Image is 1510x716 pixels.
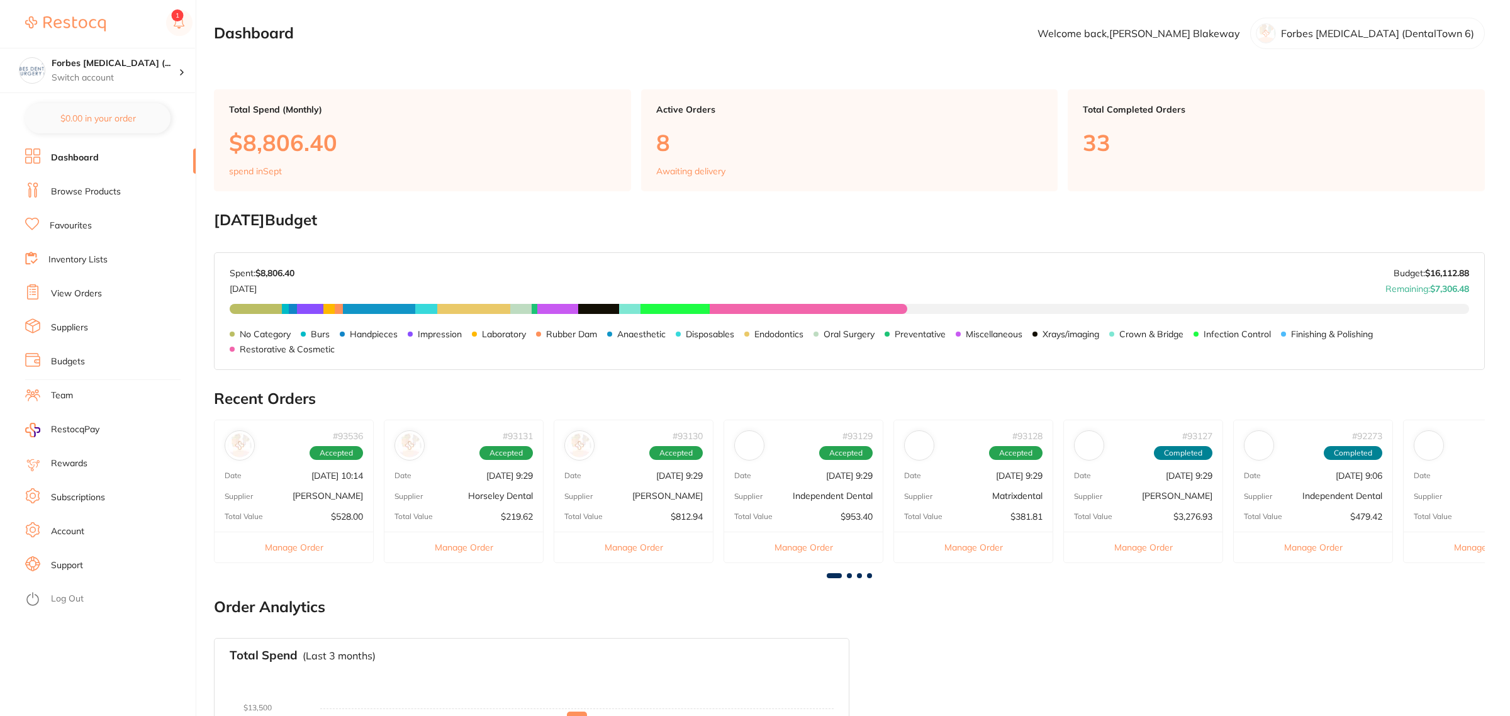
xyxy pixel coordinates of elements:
p: $381.81 [1010,512,1043,522]
p: Laboratory [482,329,526,339]
p: Total Value [225,512,263,521]
p: Endodontics [754,329,803,339]
span: Accepted [479,446,533,460]
strong: $7,306.48 [1430,283,1469,294]
h2: Recent Orders [214,390,1485,408]
p: Supplier [1414,492,1442,501]
img: RestocqPay [25,423,40,437]
img: Matrixdental [907,434,931,457]
a: Rewards [51,457,87,470]
img: Independent Dental [737,434,761,457]
p: $953.40 [841,512,873,522]
button: Manage Order [724,532,883,562]
h2: Dashboard [214,25,294,42]
p: Supplier [1074,492,1102,501]
p: (Last 3 months) [303,650,376,661]
h2: [DATE] Budget [214,211,1485,229]
p: Independent Dental [1302,491,1382,501]
p: Date [564,471,581,480]
a: RestocqPay [25,423,99,437]
p: $479.42 [1350,512,1382,522]
p: Spent: [230,268,294,278]
p: Total Spend (Monthly) [229,104,616,115]
button: Log Out [25,590,192,610]
p: Date [1414,471,1431,480]
p: Matrixdental [992,491,1043,501]
span: Accepted [310,446,363,460]
button: Manage Order [894,532,1053,562]
a: Subscriptions [51,491,105,504]
img: Independent Dental [1247,434,1271,457]
p: 8 [656,130,1043,155]
a: Team [51,389,73,402]
p: Total Completed Orders [1083,104,1470,115]
p: 33 [1083,130,1470,155]
span: Accepted [819,446,873,460]
h3: Total Spend [230,649,298,663]
span: Completed [1324,446,1382,460]
p: Restorative & Cosmetic [240,344,335,354]
button: $0.00 in your order [25,103,171,133]
p: Total Value [564,512,603,521]
p: $812.94 [671,512,703,522]
p: Burs [311,329,330,339]
p: [DATE] 9:29 [826,471,873,481]
p: [DATE] 9:06 [1336,471,1382,481]
button: Manage Order [1234,532,1392,562]
p: Horseley Dental [468,491,533,501]
span: Accepted [989,446,1043,460]
a: Log Out [51,593,84,605]
p: $528.00 [331,512,363,522]
p: Remaining: [1385,279,1469,294]
p: No Category [240,329,291,339]
p: Date [1074,471,1091,480]
h2: Order Analytics [214,598,1485,616]
p: Supplier [1244,492,1272,501]
p: Date [225,471,242,480]
p: Supplier [904,492,932,501]
strong: $16,112.88 [1425,267,1469,279]
button: Manage Order [554,532,713,562]
p: [DATE] 10:14 [311,471,363,481]
a: Dashboard [51,152,99,164]
p: # 93127 [1182,431,1212,441]
p: [DATE] 9:29 [486,471,533,481]
p: Switch account [52,72,179,84]
a: Total Completed Orders33 [1068,89,1485,191]
p: spend in Sept [229,166,282,176]
p: Finishing & Polishing [1291,329,1373,339]
p: Disposables [686,329,734,339]
img: Adam Dental [568,434,591,457]
p: $3,276.93 [1173,512,1212,522]
a: Total Spend (Monthly)$8,806.40spend inSept [214,89,631,191]
p: Preventative [895,329,946,339]
img: Adam Dental [228,434,252,457]
p: # 93536 [333,431,363,441]
p: Miscellaneous [966,329,1022,339]
p: [PERSON_NAME] [632,491,703,501]
a: Support [51,559,83,572]
a: Browse Products [51,186,121,198]
p: [DATE] 9:29 [996,471,1043,481]
p: $8,806.40 [229,130,616,155]
p: # 93131 [503,431,533,441]
a: Budgets [51,355,85,368]
p: Forbes [MEDICAL_DATA] (DentalTown 6) [1281,28,1474,39]
a: Active Orders8Awaiting delivery [641,89,1058,191]
span: Accepted [649,446,703,460]
p: Handpieces [350,329,398,339]
button: Manage Order [384,532,543,562]
p: Independent Dental [793,491,873,501]
p: Xrays/imaging [1043,329,1099,339]
p: Infection Control [1204,329,1271,339]
p: Supplier [734,492,763,501]
p: Total Value [904,512,942,521]
p: Budget: [1394,268,1469,278]
p: # 93129 [842,431,873,441]
a: Favourites [50,220,92,232]
p: Oral Surgery [824,329,875,339]
img: Restocq Logo [25,16,106,31]
p: Date [904,471,921,480]
p: Total Value [1414,512,1452,521]
a: View Orders [51,288,102,300]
